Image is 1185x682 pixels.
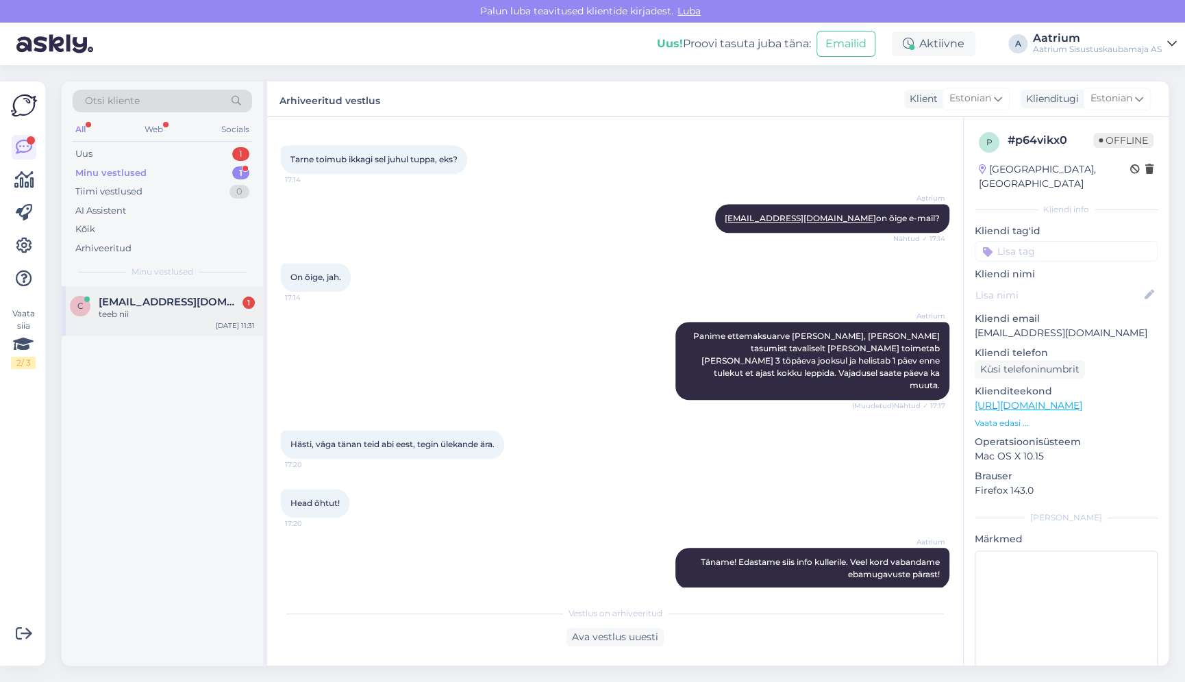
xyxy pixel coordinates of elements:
[949,91,991,106] span: Estonian
[11,307,36,369] div: Vaata siia
[11,357,36,369] div: 2 / 3
[894,537,945,547] span: Aatrium
[216,320,255,331] div: [DATE] 11:31
[975,483,1158,498] p: Firefox 143.0
[285,292,336,303] span: 17:14
[1033,44,1162,55] div: Aatrium Sisustuskaubamaja AS
[975,469,1158,483] p: Brauser
[657,36,811,52] div: Proovi tasuta juba täna:
[242,296,255,309] div: 1
[285,518,336,529] span: 17:20
[975,224,1158,238] p: Kliendi tag'id
[75,223,95,236] div: Kõik
[73,121,88,138] div: All
[142,121,166,138] div: Web
[975,511,1158,524] div: [PERSON_NAME]
[975,267,1158,281] p: Kliendi nimi
[979,162,1130,191] div: [GEOGRAPHIC_DATA], [GEOGRAPHIC_DATA]
[892,31,975,56] div: Aktiivne
[852,401,945,411] span: (Muudetud) Nähtud ✓ 17:17
[75,147,92,161] div: Uus
[219,121,252,138] div: Socials
[693,331,942,390] span: Panime ettemaksuarve [PERSON_NAME], [PERSON_NAME] tasumist tavaliselt [PERSON_NAME] toimetab [PER...
[229,185,249,199] div: 0
[975,435,1158,449] p: Operatsioonisüsteem
[290,439,495,449] span: Hästi, väga tänan teid abi eest, tegin ülekande ära.
[1033,33,1162,44] div: Aatrium
[894,311,945,321] span: Aatrium
[657,37,683,50] b: Uus!
[975,326,1158,340] p: [EMAIL_ADDRESS][DOMAIN_NAME]
[894,193,945,203] span: Aatrium
[285,459,336,470] span: 17:20
[975,288,1142,303] input: Lisa nimi
[77,301,84,311] span: c
[285,175,336,185] span: 17:14
[975,241,1158,262] input: Lisa tag
[290,272,341,282] span: On õige, jah.
[132,266,193,278] span: Minu vestlused
[75,242,132,255] div: Arhiveeritud
[566,628,664,646] div: Ava vestlus uuesti
[279,90,380,108] label: Arhiveeritud vestlus
[75,166,147,180] div: Minu vestlused
[290,498,340,508] span: Head õhtut!
[975,417,1158,429] p: Vaata edasi ...
[975,449,1158,464] p: Mac OS X 10.15
[1008,34,1027,53] div: A
[232,166,249,180] div: 1
[975,360,1085,379] div: Küsi telefoninumbrit
[904,92,938,106] div: Klient
[725,213,940,223] span: on õige e-mail?
[975,312,1158,326] p: Kliendi email
[75,185,142,199] div: Tiimi vestlused
[701,557,942,579] span: Täname! Edastame siis info kullerile. Veel kord vabandame ebamugavuste pärast!
[569,607,662,620] span: Vestlus on arhiveeritud
[99,308,255,320] div: teeb nii
[1090,91,1132,106] span: Estonian
[975,399,1082,412] a: [URL][DOMAIN_NAME]
[975,384,1158,399] p: Klienditeekond
[11,92,37,118] img: Askly Logo
[975,346,1158,360] p: Kliendi telefon
[85,94,140,108] span: Otsi kliente
[1021,92,1079,106] div: Klienditugi
[1033,33,1177,55] a: AatriumAatrium Sisustuskaubamaja AS
[816,31,875,57] button: Emailid
[99,296,241,308] span: caatja@hotmail.com
[975,203,1158,216] div: Kliendi info
[975,532,1158,546] p: Märkmed
[232,147,249,161] div: 1
[893,233,945,244] span: Nähtud ✓ 17:14
[673,5,705,17] span: Luba
[290,154,458,164] span: Tarne toimub ikkagi sel juhul tuppa, eks?
[725,213,876,223] a: [EMAIL_ADDRESS][DOMAIN_NAME]
[75,204,126,218] div: AI Assistent
[1008,132,1093,149] div: # p64vikx0
[1093,133,1153,148] span: Offline
[986,137,993,147] span: p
